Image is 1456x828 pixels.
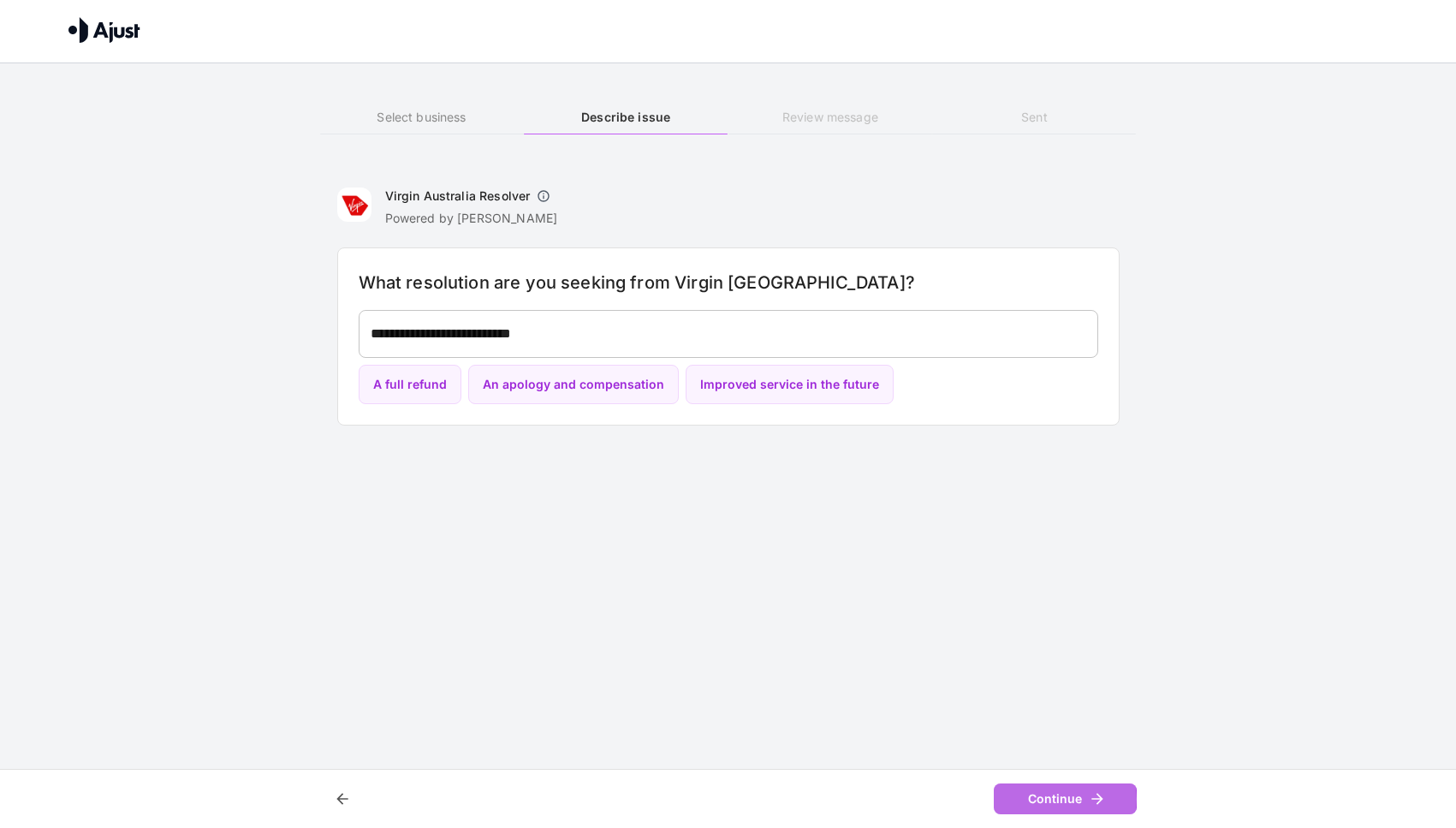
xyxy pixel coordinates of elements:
[68,17,140,43] img: Ajust
[385,210,558,227] p: Powered by [PERSON_NAME]
[686,365,894,405] button: Improved service in the future
[337,188,371,222] img: Virgin Australia
[524,108,728,127] h6: Describe issue
[468,365,679,405] button: An apology and compensation
[728,108,932,127] h6: Review message
[385,188,531,205] h6: Virgin Australia Resolver
[994,783,1137,815] button: Continue
[359,269,1098,296] h6: What resolution are you seeking from Virgin [GEOGRAPHIC_DATA]?
[932,108,1136,127] h6: Sent
[359,365,461,405] button: A full refund
[320,108,524,127] h6: Select business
